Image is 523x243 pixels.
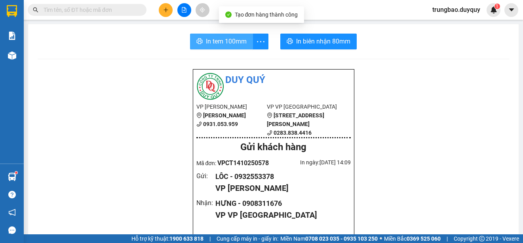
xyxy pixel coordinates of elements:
div: HƯNG - 0908311676 [215,198,344,209]
div: VP [GEOGRAPHIC_DATA] [76,7,158,26]
span: Cung cấp máy in - giấy in: [217,234,278,243]
img: logo.jpg [196,73,224,100]
strong: 1900 633 818 [169,235,203,242]
span: copyright [479,236,485,241]
img: solution-icon [8,32,16,40]
span: Tạo đơn hàng thành công [235,11,298,18]
span: Miền Nam [280,234,378,243]
b: 0931.053.959 [203,121,238,127]
div: 30.000 [75,51,158,62]
span: In biên nhận 80mm [296,36,350,46]
span: In tem 100mm [206,36,247,46]
div: Mã đơn: [196,158,274,168]
div: Gửi khách hàng [196,140,351,155]
span: printer [196,38,203,45]
span: more [253,37,268,47]
b: [STREET_ADDRESS][PERSON_NAME] [267,112,324,127]
li: Duy Quý [196,73,351,88]
div: In ngày: [DATE] 14:09 [274,158,351,167]
img: logo-vxr [7,5,17,17]
span: Miền Bắc [384,234,441,243]
strong: 0708 023 035 - 0935 103 250 [305,235,378,242]
span: caret-down [508,6,515,13]
li: VP VP [GEOGRAPHIC_DATA] [267,102,338,111]
span: message [8,226,16,234]
span: Nhận: [76,8,95,16]
span: question-circle [8,191,16,198]
strong: 0369 525 060 [407,235,441,242]
div: LÔC - 0932553378 [215,171,344,182]
span: aim [200,7,205,13]
span: ⚪️ [380,237,382,240]
div: 0939733485 [7,34,71,45]
span: | [447,234,448,243]
span: search [33,7,38,13]
sup: 1 [494,4,500,9]
button: printerIn tem 100mm [190,34,253,49]
div: THINH [76,26,158,35]
span: Gửi: [7,7,19,15]
button: caret-down [504,3,518,17]
div: Gửi : [196,171,216,181]
span: plus [163,7,169,13]
button: aim [196,3,209,17]
li: VP [PERSON_NAME] [196,102,267,111]
b: 0283.838.4416 [274,130,312,136]
button: plus [159,3,173,17]
span: check-circle [225,11,232,18]
button: file-add [177,3,191,17]
img: warehouse-icon [8,173,16,181]
span: phone [196,121,202,127]
span: Chưa cước : [75,53,111,61]
img: warehouse-icon [8,51,16,60]
span: environment [196,113,202,118]
span: environment [267,113,272,118]
span: printer [287,38,293,45]
b: [PERSON_NAME] [203,112,246,119]
div: Nhận : [196,198,216,208]
span: 1 [496,4,498,9]
div: VP [PERSON_NAME] [215,182,344,194]
div: PHUONG [7,24,71,34]
div: VP VP [GEOGRAPHIC_DATA] [215,209,344,221]
div: 0971310188 [76,35,158,46]
input: Tìm tên, số ĐT hoặc mã đơn [44,6,137,14]
button: printerIn biên nhận 80mm [280,34,357,49]
button: more [253,34,268,49]
span: file-add [181,7,187,13]
img: icon-new-feature [490,6,497,13]
span: notification [8,209,16,216]
div: [PERSON_NAME] [7,7,71,24]
span: Hỗ trợ kỹ thuật: [131,234,203,243]
span: trungbao.duyquy [426,5,487,15]
span: phone [267,130,272,136]
span: | [209,234,211,243]
sup: 1 [15,171,17,174]
span: VPCT1410250578 [217,159,269,167]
